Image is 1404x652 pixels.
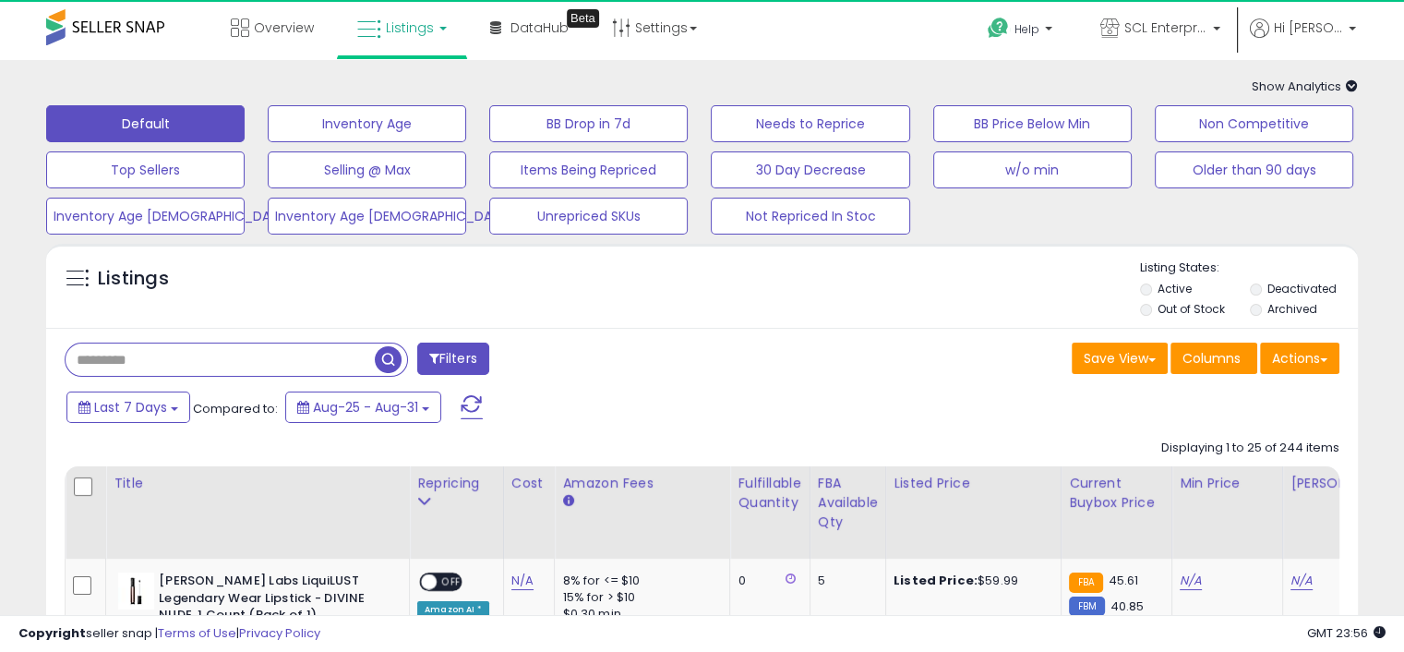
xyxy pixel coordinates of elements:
b: [PERSON_NAME] Labs LiquiLUST Legendary Wear Lipstick - DIVINE NUDE, 1 Count (Pack of 1) [159,573,383,629]
button: Save View [1072,343,1168,374]
button: Inventory Age [DEMOGRAPHIC_DATA] [46,198,245,235]
div: 8% for <= $10 [562,573,715,589]
div: FBA Available Qty [818,474,878,532]
a: N/A [1290,572,1313,590]
span: Help [1014,21,1039,37]
button: 30 Day Decrease [711,151,909,188]
button: w/o min [933,151,1132,188]
span: Listings [386,18,434,37]
div: seller snap | | [18,625,320,643]
button: Filters [417,343,489,375]
small: Amazon Fees. [562,493,573,510]
label: Out of Stock [1158,301,1225,317]
span: DataHub [510,18,569,37]
a: N/A [1180,572,1202,590]
span: Compared to: [193,400,278,417]
button: Unrepriced SKUs [489,198,688,235]
button: Inventory Age [268,105,466,142]
span: Aug-25 - Aug-31 [313,398,418,417]
div: 0 [738,573,795,589]
label: Deactivated [1266,281,1336,296]
button: Non Competitive [1155,105,1353,142]
small: FBM [1069,597,1105,616]
button: BB Drop in 7d [489,105,688,142]
a: N/A [511,572,534,590]
h5: Listings [98,266,169,292]
div: Amazon Fees [562,474,722,493]
div: Listed Price [894,474,1053,493]
button: Not Repriced In Stoc [711,198,909,235]
button: Items Being Repriced [489,151,688,188]
a: Hi [PERSON_NAME] [1250,18,1356,60]
button: Actions [1260,343,1339,374]
div: Current Buybox Price [1069,474,1164,513]
i: Get Help [987,17,1010,40]
a: Privacy Policy [239,624,320,642]
span: Last 7 Days [94,398,167,417]
button: Default [46,105,245,142]
button: Aug-25 - Aug-31 [285,392,441,423]
div: Title [114,474,402,493]
p: Listing States: [1140,260,1358,277]
small: FBA [1069,573,1103,593]
button: Older than 90 days [1155,151,1353,188]
div: Amazon AI * [417,601,489,618]
button: BB Price Below Min [933,105,1132,142]
strong: Copyright [18,624,86,642]
button: Columns [1170,343,1257,374]
label: Active [1158,281,1192,296]
img: 31Q9OfneHgL._SL40_.jpg [118,573,154,610]
span: OFF [437,574,466,590]
a: Help [973,3,1071,60]
span: 45.61 [1108,572,1138,589]
span: SCL Enterprises [1124,18,1207,37]
span: Hi [PERSON_NAME] [1274,18,1343,37]
div: Min Price [1180,474,1275,493]
button: Top Sellers [46,151,245,188]
button: Selling @ Max [268,151,466,188]
div: Displaying 1 to 25 of 244 items [1161,440,1339,457]
div: Tooltip anchor [567,9,599,28]
span: Show Analytics [1252,78,1358,95]
button: Needs to Reprice [711,105,909,142]
div: [PERSON_NAME] [1290,474,1400,493]
span: 40.85 [1110,598,1144,615]
b: Listed Price: [894,572,978,589]
span: Overview [254,18,314,37]
div: 5 [818,573,871,589]
a: Terms of Use [158,624,236,642]
div: $0.30 min [562,606,715,622]
div: Fulfillable Quantity [738,474,801,513]
div: Cost [511,474,547,493]
button: Inventory Age [DEMOGRAPHIC_DATA] [268,198,466,235]
span: Columns [1182,349,1241,368]
label: Archived [1266,301,1316,317]
div: Repricing [417,474,496,493]
div: 15% for > $10 [562,589,715,606]
button: Last 7 Days [66,392,190,423]
div: $59.99 [894,573,1047,589]
span: 2025-09-8 23:56 GMT [1307,624,1386,642]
